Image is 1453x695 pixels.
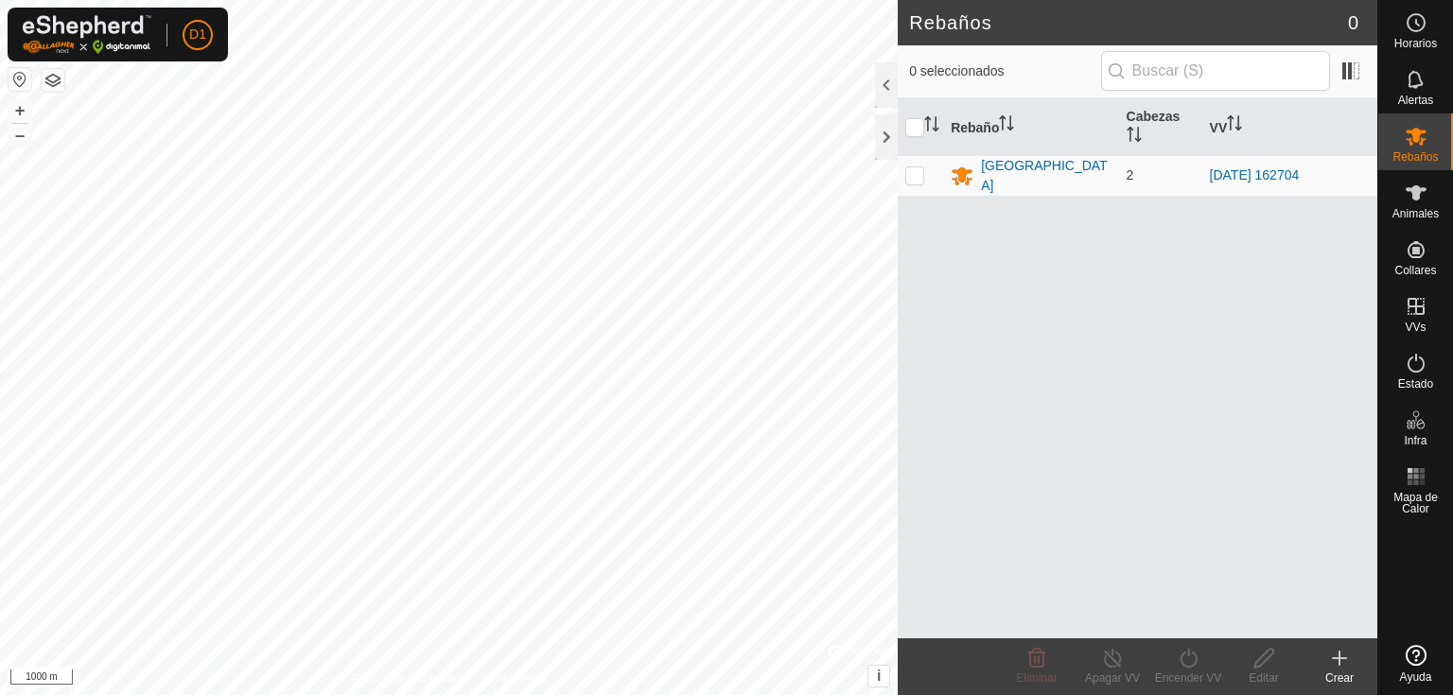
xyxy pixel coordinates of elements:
button: – [9,124,31,147]
font: 2 [1127,167,1134,182]
font: Mapa de Calor [1393,491,1438,515]
p-sorticon: Activar para ordenar [1227,118,1242,133]
a: Contáctenos [483,670,547,687]
font: – [15,125,25,145]
font: Estado [1398,377,1433,391]
button: i [868,666,889,686]
img: Logotipo de Gallagher [23,15,151,54]
button: + [9,99,31,122]
font: Ayuda [1400,670,1432,684]
font: Rebaños [1392,150,1438,164]
a: Ayuda [1378,637,1453,690]
font: + [15,100,26,120]
font: [GEOGRAPHIC_DATA] [981,158,1108,193]
font: Eliminar [1016,671,1057,685]
font: VVs [1405,321,1426,334]
font: 0 seleccionados [909,63,1004,78]
p-sorticon: Activar para ordenar [924,119,939,134]
font: Infra [1404,434,1427,447]
font: Animales [1392,207,1439,220]
font: Contáctenos [483,672,547,686]
font: Rebaño [951,119,999,134]
font: Cabezas [1127,109,1181,124]
p-sorticon: Activar para ordenar [1127,130,1142,145]
font: Editar [1249,671,1278,685]
font: Rebaños [909,12,992,33]
font: i [877,668,881,684]
font: Apagar VV [1085,671,1140,685]
a: [DATE] 162704 [1210,167,1300,182]
font: Alertas [1398,94,1433,107]
p-sorticon: Activar para ordenar [999,118,1014,133]
font: 0 [1348,12,1358,33]
button: Capas del Mapa [42,69,64,92]
font: Collares [1394,264,1436,277]
button: Restablecer Mapa [9,68,31,91]
font: VV [1210,119,1228,134]
a: Política de Privacidad [351,670,460,687]
font: Política de Privacidad [351,672,460,686]
font: D1 [189,26,206,42]
font: Encender VV [1155,671,1222,685]
font: Horarios [1394,37,1437,50]
input: Buscar (S) [1101,51,1330,91]
font: Crear [1325,671,1354,685]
